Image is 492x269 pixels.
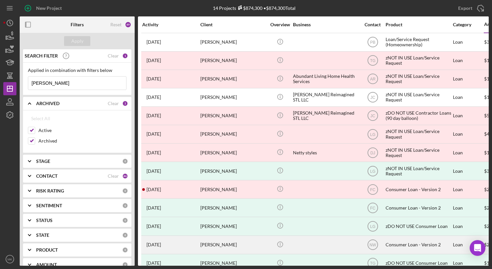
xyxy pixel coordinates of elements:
div: zNOT IN USE Loan/Service Request [386,162,451,180]
time: 2024-10-06 16:03 [146,187,161,192]
b: ARCHIVED [36,101,59,106]
div: Abundant Living Home Health Services [293,70,359,88]
text: TG [370,261,375,266]
div: [PERSON_NAME] Reimagined STL LLC [293,107,359,124]
time: 2023-06-15 19:21 [146,224,161,229]
div: Loan [453,52,483,69]
div: Loan [453,144,483,161]
div: [PERSON_NAME] [200,125,266,143]
div: Business [293,22,359,27]
div: Activity [142,22,200,27]
b: AMOUNT [36,262,57,267]
b: STATUS [36,218,53,223]
div: Consumer Loan - Version 2 [386,199,451,216]
b: SENTIMENT [36,203,62,208]
div: zDO NOT USE Consumer Loan [386,217,451,235]
time: 2022-02-13 08:48 [146,150,161,155]
div: [PERSON_NAME] [200,199,266,216]
text: FC [370,206,375,210]
label: Archived [38,138,126,144]
div: zNOT IN USE Loan/Service Request [386,89,451,106]
div: 46 [122,173,128,179]
text: AR [370,77,375,81]
label: Active [38,127,126,134]
b: CONTACT [36,173,57,179]
div: [PERSON_NAME] [200,217,266,235]
div: [PERSON_NAME] [200,107,266,124]
div: 0 [122,262,128,268]
div: Loan [453,217,483,235]
time: 2024-11-07 03:54 [146,205,161,211]
time: 2025-09-15 18:28 [146,242,161,247]
div: New Project [36,2,62,15]
div: [PERSON_NAME] [200,236,266,254]
div: 0 [122,232,128,238]
div: [PERSON_NAME] [200,162,266,180]
button: Apply [64,36,90,46]
button: MK [3,253,16,266]
div: 49 [125,21,131,28]
div: Open Intercom Messenger [470,240,485,256]
div: Contact [360,22,385,27]
div: $874,300 [236,5,262,11]
div: [PERSON_NAME] Reimagined STL LLC [293,89,359,106]
div: Reset [110,22,122,27]
div: Clear [108,53,119,58]
text: JC [370,95,375,100]
time: 2022-09-08 13:38 [146,260,161,266]
div: 0 [122,203,128,209]
div: Loan [453,70,483,88]
div: Clear [108,101,119,106]
div: Loan/Service Request (Homeownership) [386,34,451,51]
div: Select All [31,112,50,125]
b: STATE [36,233,49,238]
div: zNOT IN USE Loan/Service Request [386,70,451,88]
text: MK [8,258,12,261]
div: Applied in combination with filters below [28,68,126,73]
text: DJ [370,150,375,155]
button: Export [452,2,489,15]
text: FC [370,187,375,192]
div: Loan [453,34,483,51]
div: 0 [122,247,128,253]
div: Apply [71,36,83,46]
div: [PERSON_NAME] [200,181,266,198]
div: [PERSON_NAME] [200,144,266,161]
div: Consumer Loan - Version 2 [386,236,451,254]
div: 0 [122,188,128,194]
div: zDO NOT USE Contractor Loans (90 day balloon) [386,107,451,124]
div: [PERSON_NAME] [200,34,266,51]
div: zNOT IN USE Loan/Service Request [386,144,451,161]
div: Loan [453,236,483,254]
text: PB [370,40,375,45]
text: TG [370,58,375,63]
button: New Project [20,2,68,15]
div: Category [453,22,483,27]
div: 14 Projects • $874,300 Total [213,5,296,11]
div: [PERSON_NAME] [200,89,266,106]
div: Consumer Loan - Version 2 [386,181,451,198]
text: JC [370,114,375,118]
time: 2022-12-07 17:08 [146,95,161,100]
div: [PERSON_NAME] [200,70,266,88]
b: Filters [71,22,84,27]
div: zNOT IN USE Loan/Service Request [386,125,451,143]
b: PRODUCT [36,247,58,253]
div: Clear [108,173,119,179]
time: 2023-05-18 00:32 [146,168,161,174]
div: Loan [453,89,483,106]
div: Client [200,22,266,27]
text: NW [369,243,376,247]
div: Loan [453,199,483,216]
b: RISK RATING [36,188,64,193]
time: 2022-10-10 18:50 [146,76,161,81]
text: LG [370,169,375,173]
text: LG [370,132,375,137]
div: Product [386,22,451,27]
div: Overview [268,22,292,27]
time: 2024-07-08 04:44 [146,39,161,45]
div: 1 [122,53,128,59]
button: Select All [28,112,54,125]
div: Export [458,2,472,15]
div: 0 [122,217,128,223]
